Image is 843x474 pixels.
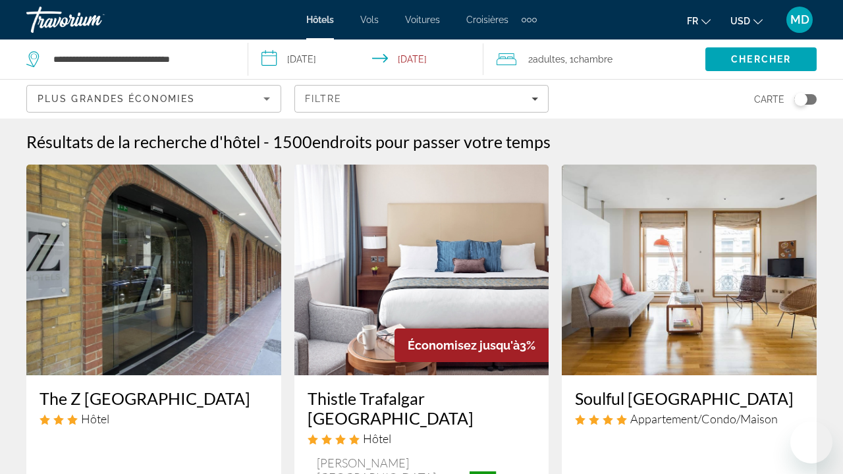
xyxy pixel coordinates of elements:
span: Hôtel [81,411,109,426]
a: Croisières [466,14,508,25]
span: Adultes [533,54,565,65]
div: 3% [394,329,549,362]
a: Thistle Trafalgar [GEOGRAPHIC_DATA] [308,388,536,428]
div: 4 star Hotel [308,431,536,446]
span: Filtre [305,93,342,104]
span: Chambre [574,54,612,65]
span: - [263,132,269,151]
div: 4 star Apartment [575,411,803,426]
img: Soulful Central London Apartment [562,165,817,375]
iframe: Bouton de lancement de la fenêtre de messagerie [790,421,832,463]
span: , 1 [565,50,612,68]
h2: 1500 [273,132,551,151]
span: USD [730,16,750,26]
mat-select: Sort by [38,91,270,107]
input: Search hotel destination [52,49,228,69]
button: Extra navigation items [522,9,537,30]
button: Change currency [730,11,763,30]
span: 2 [528,50,565,68]
a: The Z [GEOGRAPHIC_DATA] [40,388,268,408]
a: Voitures [405,14,440,25]
button: Travelers: 2 adults, 0 children [483,39,705,79]
button: Change language [687,11,711,30]
button: Toggle map [784,93,817,105]
div: 3 star Hotel [40,411,268,426]
a: Travorium [26,3,158,37]
span: Carte [754,90,784,109]
button: Search [705,47,817,71]
span: Hôtel [363,431,391,446]
a: Vols [360,14,379,25]
a: Hôtels [306,14,334,25]
button: User Menu [782,6,817,34]
span: Chercher [731,54,791,65]
a: Soulful [GEOGRAPHIC_DATA] [575,388,803,408]
span: MD [790,13,809,26]
button: Filters [294,85,549,113]
span: endroits pour passer votre temps [312,132,551,151]
img: The Z Hotel Piccadilly [26,165,281,375]
img: Thistle Trafalgar Leicester Square [294,165,549,375]
h1: Résultats de la recherche d'hôtel [26,132,260,151]
button: Select check in and out date [248,39,483,79]
span: fr [687,16,698,26]
span: Appartement/Condo/Maison [630,411,778,426]
span: Économisez jusqu'à [408,338,520,352]
span: Plus grandes économies [38,93,195,104]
